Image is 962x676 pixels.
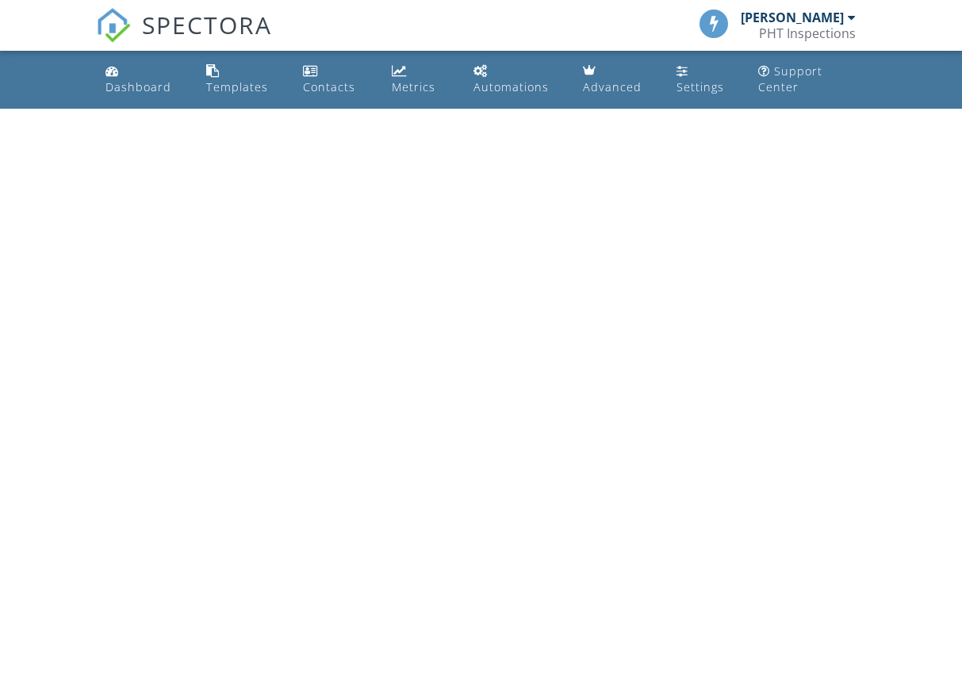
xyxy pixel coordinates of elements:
a: Automations (Basic) [467,57,564,102]
div: Contacts [303,79,355,94]
span: SPECTORA [142,8,272,41]
a: SPECTORA [96,21,272,55]
a: Contacts [297,57,374,102]
div: Advanced [583,79,642,94]
a: Settings [670,57,740,102]
a: Templates [200,57,284,102]
div: Templates [206,79,268,94]
div: Support Center [758,63,822,94]
div: PHT Inspections [759,25,856,41]
a: Metrics [385,57,454,102]
a: Support Center [752,57,863,102]
a: Advanced [577,57,657,102]
div: Metrics [392,79,435,94]
a: Dashboard [99,57,186,102]
div: Dashboard [105,79,171,94]
img: The Best Home Inspection Software - Spectora [96,8,131,43]
div: Settings [676,79,724,94]
div: [PERSON_NAME] [741,10,844,25]
div: Automations [473,79,549,94]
